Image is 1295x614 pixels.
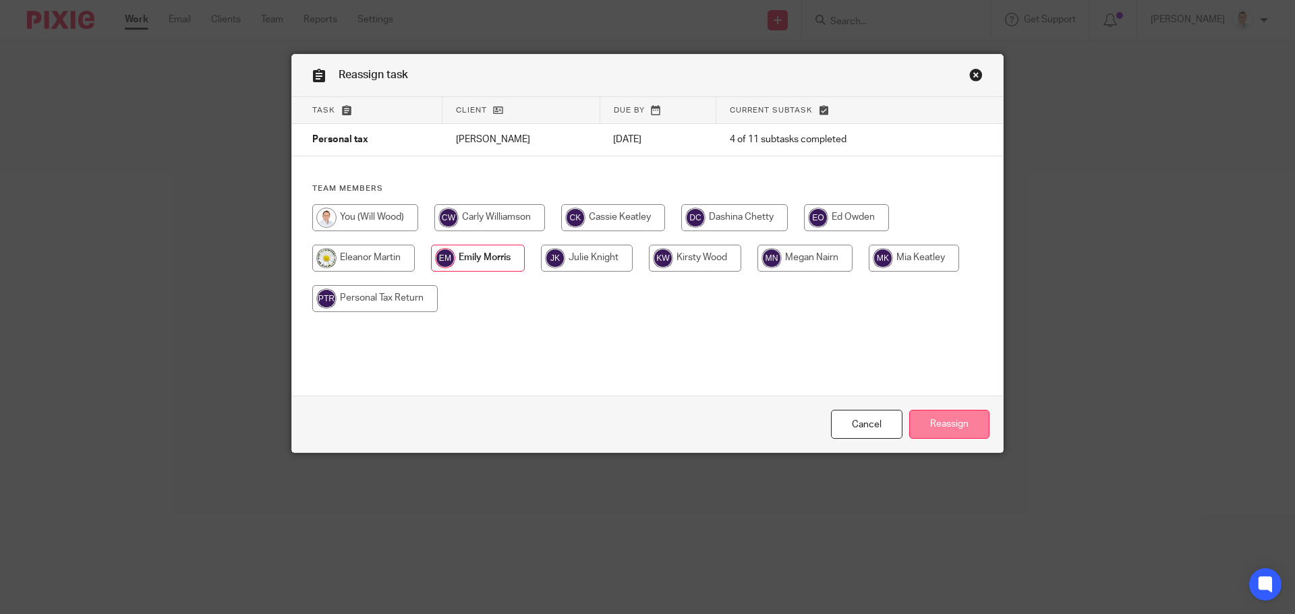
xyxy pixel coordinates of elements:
[730,106,813,114] span: Current subtask
[613,133,703,146] p: [DATE]
[969,68,983,86] a: Close this dialog window
[909,410,989,439] input: Reassign
[312,106,335,114] span: Task
[456,133,587,146] p: [PERSON_NAME]
[456,106,487,114] span: Client
[312,135,368,145] span: Personal tax
[312,183,983,194] h4: Team members
[614,106,645,114] span: Due by
[339,69,408,80] span: Reassign task
[716,124,940,156] td: 4 of 11 subtasks completed
[831,410,902,439] a: Close this dialog window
